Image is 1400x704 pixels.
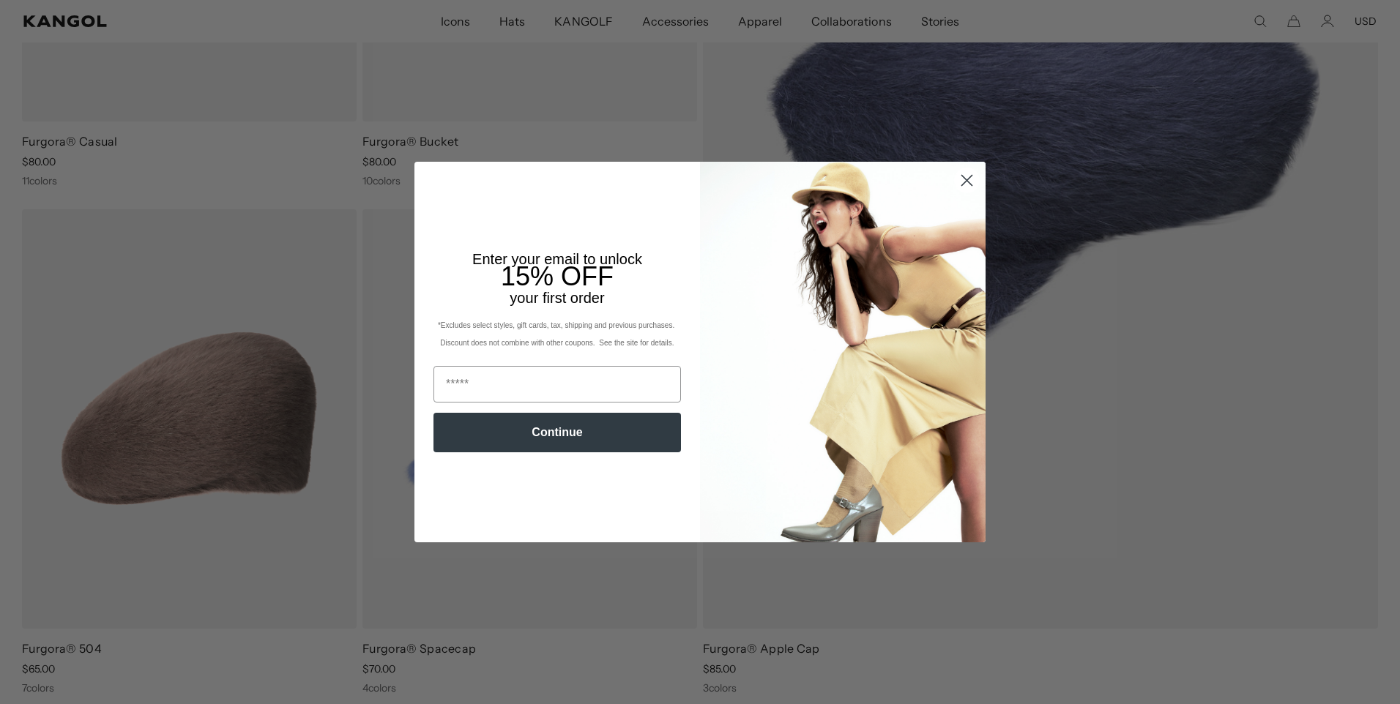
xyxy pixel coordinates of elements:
input: Email [433,366,681,402]
img: 93be19ad-e773-4382-80b9-c9d740c9197f.jpeg [700,162,986,542]
span: Enter your email to unlock [472,251,642,267]
span: your first order [510,290,604,306]
button: Close dialog [954,168,980,193]
button: Continue [433,413,681,452]
span: 15% OFF [501,261,614,291]
span: *Excludes select styles, gift cards, tax, shipping and previous purchases. Discount does not comb... [438,321,677,347]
